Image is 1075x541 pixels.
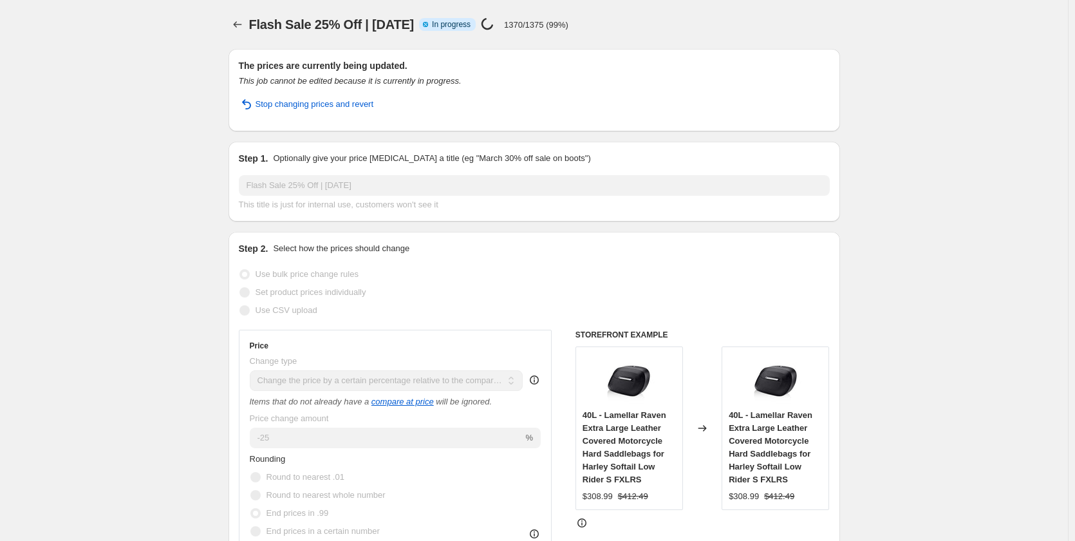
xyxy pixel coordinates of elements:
[239,242,268,255] h2: Step 2.
[266,472,344,482] span: Round to nearest .01
[250,341,268,351] h3: Price
[239,200,438,209] span: This title is just for internal use, customers won't see it
[371,397,434,406] button: compare at price
[256,305,317,315] span: Use CSV upload
[250,397,369,406] i: Items that do not already have a
[256,98,374,111] span: Stop changing prices and revert
[266,490,386,500] span: Round to nearest whole number
[432,19,471,30] span: In progress
[525,433,533,442] span: %
[583,490,613,503] div: $308.99
[239,152,268,165] h2: Step 1.
[764,490,794,503] strike: $412.49
[750,354,801,405] img: viking-lamellar-raven-extra-large-leather-covered-motorcycle-hard-saddlebags-for-harley-softail-l...
[729,410,812,484] span: 40L - Lamellar Raven Extra Large Leather Covered Motorcycle Hard Saddlebags for Harley Softail Lo...
[250,428,523,448] input: -20
[239,59,830,72] h2: The prices are currently being updated.
[618,490,648,503] strike: $412.49
[239,76,462,86] i: This job cannot be edited because it is currently in progress.
[266,526,380,536] span: End prices in a certain number
[229,15,247,33] button: Price change jobs
[250,454,286,464] span: Rounding
[266,508,329,518] span: End prices in .99
[249,17,415,32] span: Flash Sale 25% Off | [DATE]
[250,413,329,423] span: Price change amount
[256,269,359,279] span: Use bulk price change rules
[250,356,297,366] span: Change type
[528,374,541,386] div: help
[575,330,830,340] h6: STOREFRONT EXAMPLE
[239,175,830,196] input: 30% off holiday sale
[256,287,366,297] span: Set product prices individually
[273,152,590,165] p: Optionally give your price [MEDICAL_DATA] a title (eg "March 30% off sale on boots")
[583,410,666,484] span: 40L - Lamellar Raven Extra Large Leather Covered Motorcycle Hard Saddlebags for Harley Softail Lo...
[273,242,409,255] p: Select how the prices should change
[603,354,655,405] img: viking-lamellar-raven-extra-large-leather-covered-motorcycle-hard-saddlebags-for-harley-softail-l...
[436,397,492,406] i: will be ignored.
[729,490,759,503] div: $308.99
[504,20,568,30] p: 1370/1375 (99%)
[231,94,382,115] button: Stop changing prices and revert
